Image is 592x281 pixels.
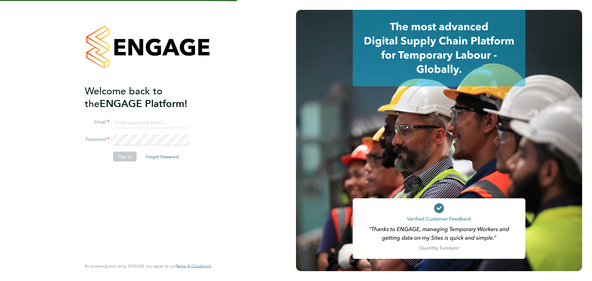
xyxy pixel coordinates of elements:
span: Terms & Conditions [176,263,211,269]
span: By accessing and using ENGAGE you agree to our [85,263,211,269]
span: Welcome back to the [85,85,162,110]
a: Terms & Conditions [176,264,211,269]
label: Password [85,136,109,143]
h2: ENGAGE Platform! [85,85,205,110]
input: Enter your work email... [113,117,189,128]
button: Forgot Password [141,152,184,162]
button: Sign In [113,152,137,162]
label: Email [85,119,109,126]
